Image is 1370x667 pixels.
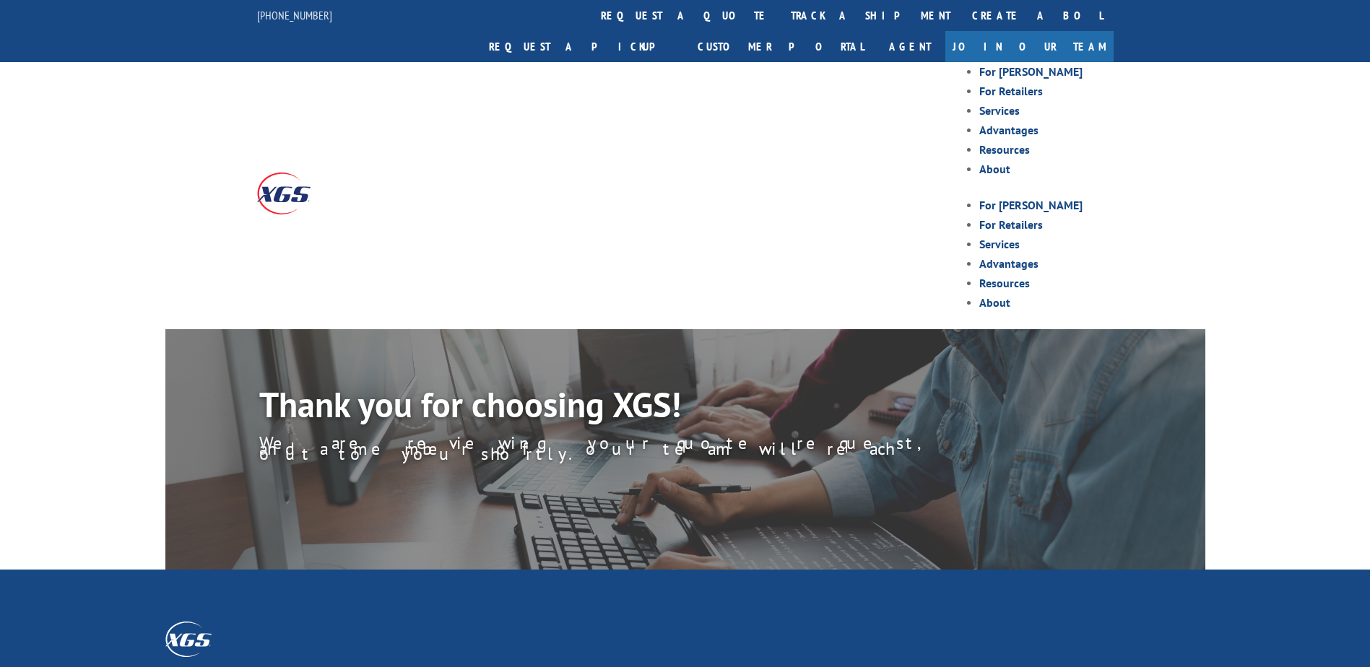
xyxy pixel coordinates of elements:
[979,256,1039,271] a: Advantages
[687,31,875,62] a: Customer Portal
[979,276,1030,290] a: Resources
[979,162,1010,176] a: About
[979,123,1039,137] a: Advantages
[478,31,687,62] a: Request a pickup
[979,103,1020,118] a: Services
[259,387,909,429] h1: Thank you for choosing XGS!
[979,84,1043,98] a: For Retailers
[979,217,1043,232] a: For Retailers
[979,295,1010,310] a: About
[979,237,1020,251] a: Services
[165,622,212,657] img: XGS_Logos_ALL_2024_All_White
[875,31,945,62] a: Agent
[979,142,1030,157] a: Resources
[259,440,973,456] p: We are reviewing your quote request, and a member of our team will reach out to you shortly.
[979,198,1083,212] a: For [PERSON_NAME]
[945,31,1114,62] a: Join Our Team
[257,8,332,22] a: [PHONE_NUMBER]
[979,64,1083,79] a: For [PERSON_NAME]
